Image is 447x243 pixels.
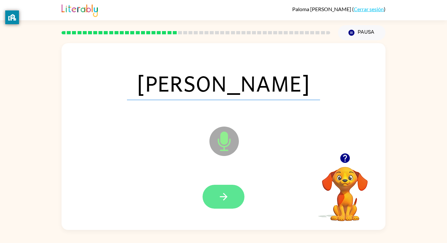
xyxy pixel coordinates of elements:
img: Literably [62,3,98,17]
a: Cerrar sesión [354,6,384,12]
div: ( ) [292,6,385,12]
video: Tu navegador debe admitir la reproducción de archivos .mp4 para usar Literably. Intenta usar otro... [312,157,378,222]
span: [PERSON_NAME] [127,66,320,100]
button: Pausa [338,25,385,40]
span: Paloma [PERSON_NAME] [292,6,352,12]
button: privacy banner [5,10,19,24]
